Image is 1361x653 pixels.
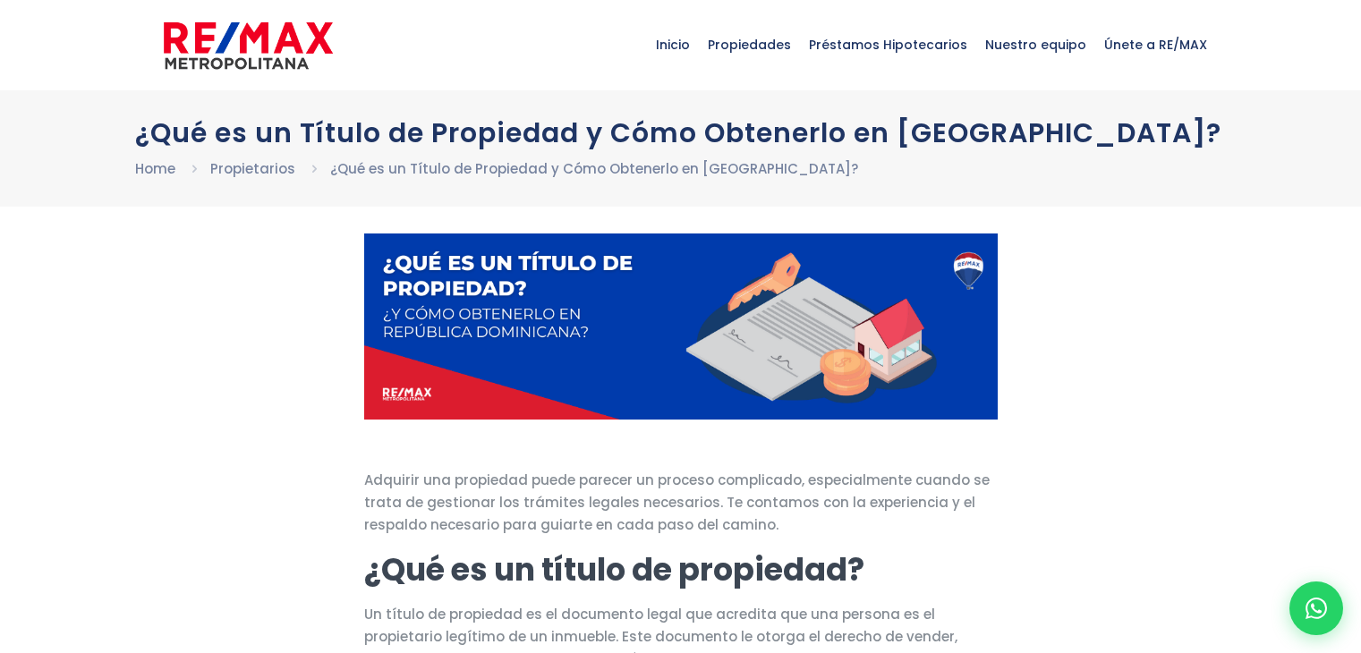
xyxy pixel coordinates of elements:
a: Home [135,159,175,178]
span: Préstamos Hipotecarios [800,18,976,72]
li: ¿Qué es un Título de Propiedad y Cómo Obtenerlo en [GEOGRAPHIC_DATA]? [330,157,858,180]
h1: ¿Qué es un Título de Propiedad y Cómo Obtenerlo en [GEOGRAPHIC_DATA]? [135,117,1227,148]
span: Únete a RE/MAX [1095,18,1216,72]
span: Nuestro equipo [976,18,1095,72]
strong: ¿Qué es un título de propiedad? [364,547,864,591]
a: Propietarios [210,159,295,178]
p: Adquirir una propiedad puede parecer un proceso complicado, especialmente cuando se trata de gest... [364,469,998,536]
img: remax-metropolitana-logo [164,19,333,72]
span: Inicio [647,18,699,72]
span: Propiedades [699,18,800,72]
